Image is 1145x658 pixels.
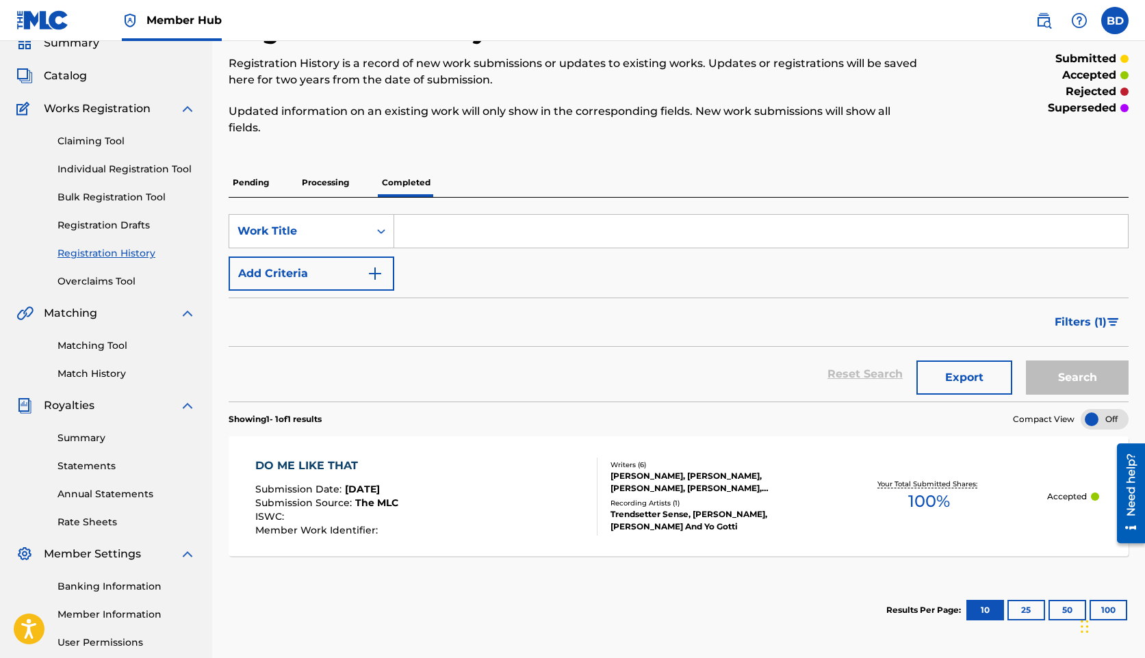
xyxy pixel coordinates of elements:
[1048,100,1116,116] p: superseded
[16,35,33,51] img: Summary
[1107,438,1145,548] iframe: Resource Center
[610,460,811,470] div: Writers ( 6 )
[1066,83,1116,100] p: rejected
[1047,490,1087,503] p: Accepted
[146,12,222,28] span: Member Hub
[255,524,381,536] span: Member Work Identifier :
[255,483,345,495] span: Submission Date :
[916,360,1012,395] button: Export
[16,305,34,321] img: Matching
[610,498,811,508] div: Recording Artists ( 1 )
[57,246,196,261] a: Registration History
[57,190,196,205] a: Bulk Registration Tool
[886,604,964,616] p: Results Per Page:
[57,579,196,594] a: Banking Information
[44,305,97,321] span: Matching
[229,256,394,291] button: Add Criteria
[1077,592,1145,658] iframe: Chat Widget
[57,162,196,176] a: Individual Registration Tool
[57,218,196,233] a: Registration Drafts
[16,68,87,84] a: CatalogCatalog
[1055,51,1116,67] p: submitted
[57,367,196,381] a: Match History
[57,459,196,473] a: Statements
[57,274,196,289] a: Overclaims Tool
[1013,413,1075,425] span: Compact View
[378,168,435,197] p: Completed
[179,546,196,562] img: expand
[16,397,33,414] img: Royalties
[16,546,33,562] img: Member Settings
[1071,12,1088,29] img: help
[16,35,99,51] a: SummarySummary
[229,55,922,88] p: Registration History is a record of new work submissions or updates to existing works. Updates or...
[1066,7,1093,34] div: Help
[237,223,361,239] div: Work Title
[179,101,196,117] img: expand
[298,168,353,197] p: Processing
[367,265,383,282] img: 9d2ae6d4665cec9f34b9.svg
[1055,314,1107,330] span: Filters ( 1 )
[1046,305,1129,339] button: Filters (1)
[44,35,99,51] span: Summary
[345,483,380,495] span: [DATE]
[44,397,94,414] span: Royalties
[1030,7,1057,34] a: Public Search
[57,487,196,501] a: Annual Statements
[1048,600,1086,620] button: 50
[229,103,922,136] p: Updated information on an existing work will only show in the corresponding fields. New work subm...
[57,431,196,445] a: Summary
[1062,67,1116,83] p: accepted
[44,546,141,562] span: Member Settings
[229,168,273,197] p: Pending
[1035,12,1052,29] img: search
[44,101,151,117] span: Works Registration
[255,497,355,509] span: Submission Source :
[57,607,196,622] a: Member Information
[57,515,196,529] a: Rate Sheets
[255,458,398,474] div: DO ME LIKE THAT
[908,489,950,514] span: 100 %
[1107,318,1119,326] img: filter
[1101,7,1129,34] div: User Menu
[1007,600,1045,620] button: 25
[610,508,811,533] div: Trendsetter Sense, [PERSON_NAME], [PERSON_NAME] And Yo Gotti
[610,470,811,495] div: [PERSON_NAME], [PERSON_NAME], [PERSON_NAME], [PERSON_NAME], [PERSON_NAME], [PERSON_NAME]
[57,339,196,353] a: Matching Tool
[229,214,1129,402] form: Search Form
[44,68,87,84] span: Catalog
[229,413,322,425] p: Showing 1 - 1 of 1 results
[179,397,196,414] img: expand
[179,305,196,321] img: expand
[1081,606,1089,647] div: Drag
[229,436,1129,556] a: DO ME LIKE THATSubmission Date:[DATE]Submission Source:The MLCISWC:Member Work Identifier:Writers...
[16,101,34,117] img: Works Registration
[255,510,287,523] span: ISWC :
[877,479,981,489] p: Your Total Submitted Shares:
[16,10,69,30] img: MLC Logo
[966,600,1004,620] button: 10
[16,68,33,84] img: Catalog
[57,635,196,650] a: User Permissions
[57,134,196,148] a: Claiming Tool
[122,12,138,29] img: Top Rightsholder
[355,497,398,509] span: The MLC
